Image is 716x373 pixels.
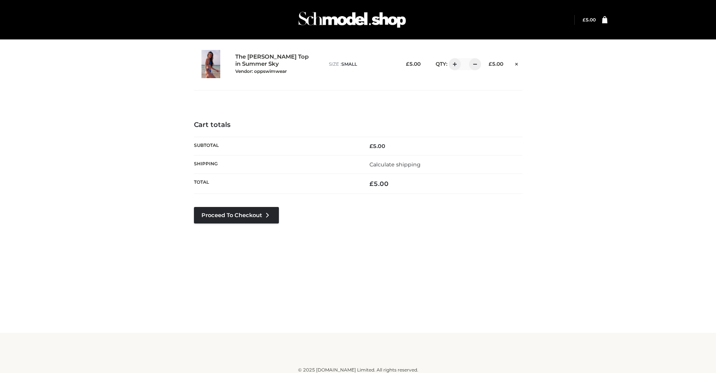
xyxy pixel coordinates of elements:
[369,143,385,150] bdi: 5.00
[511,58,522,68] a: Remove this item
[583,17,596,23] bdi: 5.00
[406,61,409,67] span: £
[235,53,313,74] a: The [PERSON_NAME] Top in Summer SkyVendor: oppswimwear
[235,68,287,74] small: Vendor: oppswimwear
[489,61,503,67] bdi: 5.00
[369,180,389,187] bdi: 5.00
[329,61,393,68] p: size :
[369,180,374,187] span: £
[428,58,476,70] div: QTY:
[406,61,421,67] bdi: 5.00
[194,137,358,155] th: Subtotal
[489,61,492,67] span: £
[341,61,357,67] span: SMALL
[369,161,421,168] a: Calculate shipping
[194,121,522,129] h4: Cart totals
[369,143,373,150] span: £
[583,17,586,23] span: £
[583,17,596,23] a: £5.00
[194,207,279,223] a: Proceed to Checkout
[194,174,358,194] th: Total
[296,5,409,35] img: Schmodel Admin 964
[194,155,358,174] th: Shipping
